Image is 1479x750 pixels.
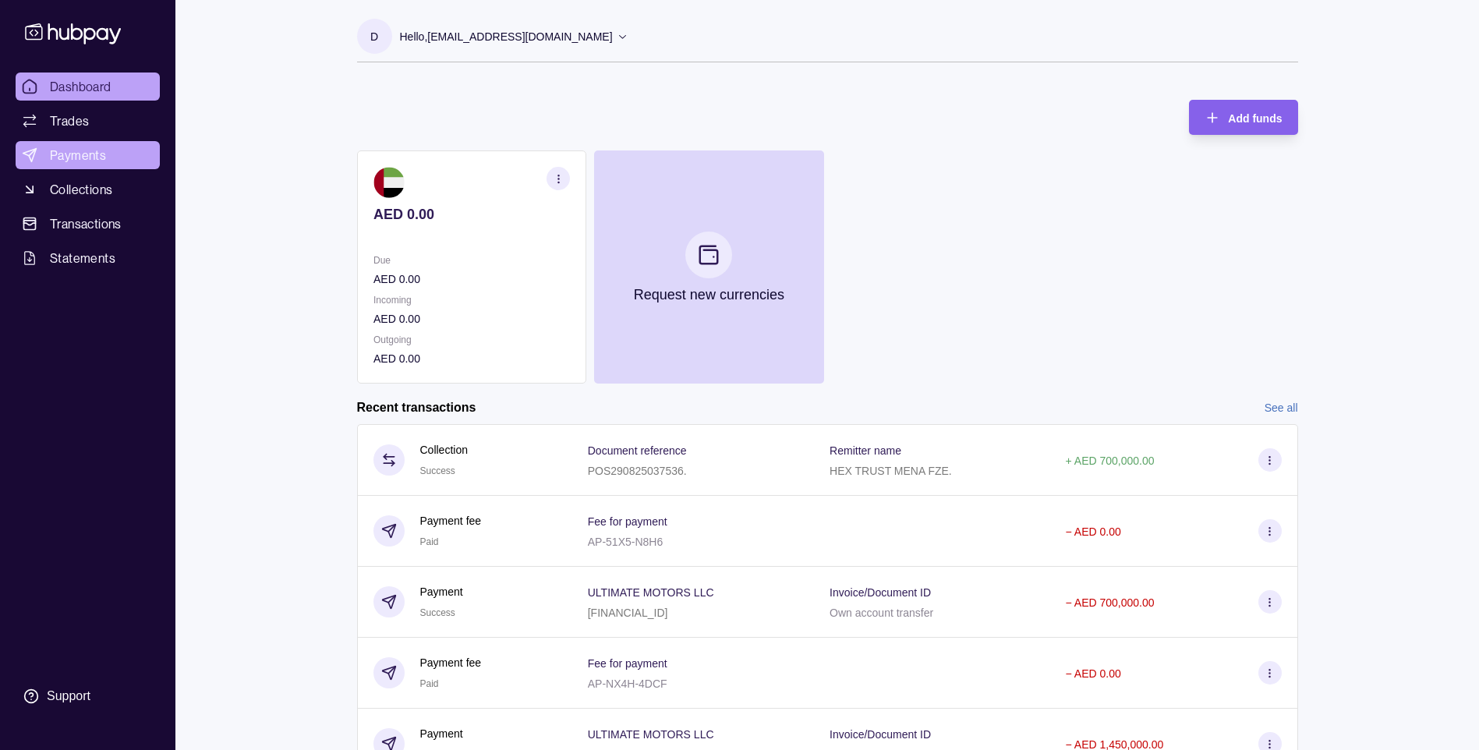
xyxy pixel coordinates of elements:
[50,77,111,96] span: Dashboard
[420,607,455,618] span: Success
[16,175,160,203] a: Collections
[1265,399,1298,416] a: See all
[1066,455,1155,467] p: + AED 700,000.00
[588,465,687,477] p: POS290825037536.
[1066,667,1121,680] p: − AED 0.00
[373,310,570,327] p: AED 0.00
[47,688,90,705] div: Support
[588,607,668,619] p: [FINANCIAL_ID]
[1066,596,1155,609] p: − AED 700,000.00
[830,728,931,741] p: Invoice/Document ID
[373,252,570,269] p: Due
[373,350,570,367] p: AED 0.00
[357,399,476,416] h2: Recent transactions
[830,586,931,599] p: Invoice/Document ID
[1066,525,1121,538] p: − AED 0.00
[588,586,714,599] p: ULTIMATE MOTORS LLC
[420,536,439,547] span: Paid
[830,465,952,477] p: HEX TRUST MENA FZE.
[370,28,378,45] p: d
[16,210,160,238] a: Transactions
[420,512,482,529] p: Payment fee
[50,111,89,130] span: Trades
[16,680,160,713] a: Support
[16,73,160,101] a: Dashboard
[633,286,784,303] p: Request new currencies
[420,654,482,671] p: Payment fee
[50,180,112,199] span: Collections
[594,150,823,384] button: Request new currencies
[373,331,570,348] p: Outgoing
[373,167,405,198] img: ae
[588,677,667,690] p: AP-NX4H-4DCF
[50,249,115,267] span: Statements
[420,441,468,458] p: Collection
[420,725,463,742] p: Payment
[373,292,570,309] p: Incoming
[588,536,663,548] p: AP-51X5-N8H6
[16,107,160,135] a: Trades
[588,728,714,741] p: ULTIMATE MOTORS LLC
[420,583,463,600] p: Payment
[16,244,160,272] a: Statements
[588,444,687,457] p: Document reference
[420,678,439,689] span: Paid
[830,444,901,457] p: Remitter name
[373,271,570,288] p: AED 0.00
[420,465,455,476] span: Success
[50,146,106,165] span: Payments
[588,657,667,670] p: Fee for payment
[1189,100,1297,135] button: Add funds
[50,214,122,233] span: Transactions
[373,206,570,223] p: AED 0.00
[1228,112,1282,125] span: Add funds
[400,28,613,45] p: Hello, [EMAIL_ADDRESS][DOMAIN_NAME]
[830,607,933,619] p: Own account transfer
[16,141,160,169] a: Payments
[588,515,667,528] p: Fee for payment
